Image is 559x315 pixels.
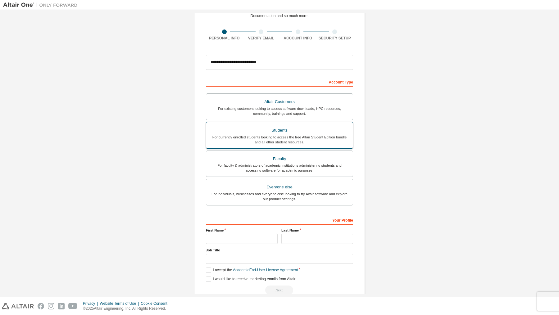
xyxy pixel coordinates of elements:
div: Read and acccept EULA to continue [206,286,353,295]
img: facebook.svg [38,303,44,309]
div: For faculty & administrators of academic institutions administering students and accessing softwa... [210,163,349,173]
img: instagram.svg [48,303,54,309]
div: For individuals, businesses and everyone else looking to try Altair software and explore our prod... [210,191,349,201]
div: Everyone else [210,183,349,191]
div: Account Info [279,36,316,41]
div: Cookie Consent [141,301,171,306]
img: altair_logo.svg [2,303,34,309]
img: youtube.svg [68,303,77,309]
label: Last Name [281,228,353,233]
a: Academic End-User License Agreement [233,268,298,272]
div: Altair Customers [210,97,349,106]
img: Altair One [3,2,81,8]
div: Account Type [206,77,353,87]
label: First Name [206,228,278,233]
label: I would like to receive marketing emails from Altair [206,277,295,282]
div: Security Setup [316,36,353,41]
div: Website Terms of Use [100,301,141,306]
div: Personal Info [206,36,243,41]
div: Verify Email [243,36,280,41]
div: Privacy [83,301,100,306]
label: Job Title [206,248,353,253]
p: © 2025 Altair Engineering, Inc. All Rights Reserved. [83,306,171,311]
div: Students [210,126,349,135]
label: I accept the [206,268,298,273]
img: linkedin.svg [58,303,65,309]
div: For existing customers looking to access software downloads, HPC resources, community, trainings ... [210,106,349,116]
div: Faculty [210,155,349,163]
div: For currently enrolled students looking to access the free Altair Student Edition bundle and all ... [210,135,349,145]
div: Your Profile [206,215,353,225]
div: For Free Trials, Licenses, Downloads, Learning & Documentation and so much more. [239,8,320,18]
